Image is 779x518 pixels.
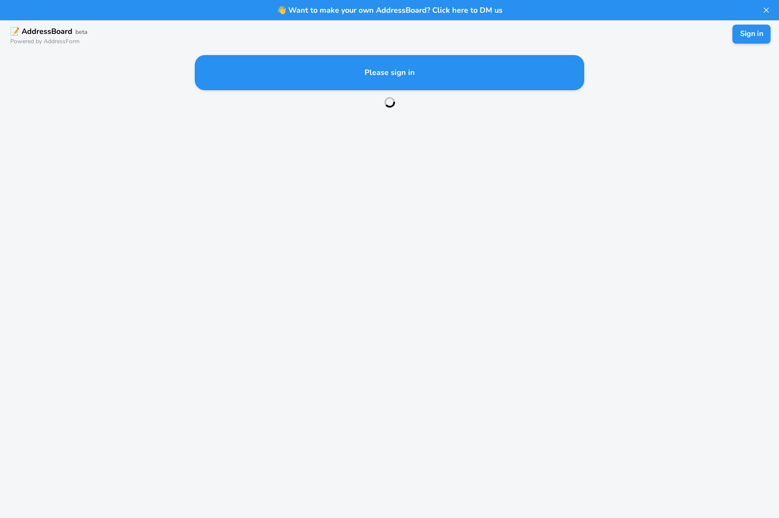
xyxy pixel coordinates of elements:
h1: Please sign in [365,69,415,77]
button: Sign in [732,25,771,44]
h1: 📝 AddressBoard [10,28,88,36]
div: 👋 Want to make your own AddressBoard? Click here to DM us [33,4,747,16]
h2: Powered by AddressForm [10,38,88,45]
span: beta [75,28,88,36]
